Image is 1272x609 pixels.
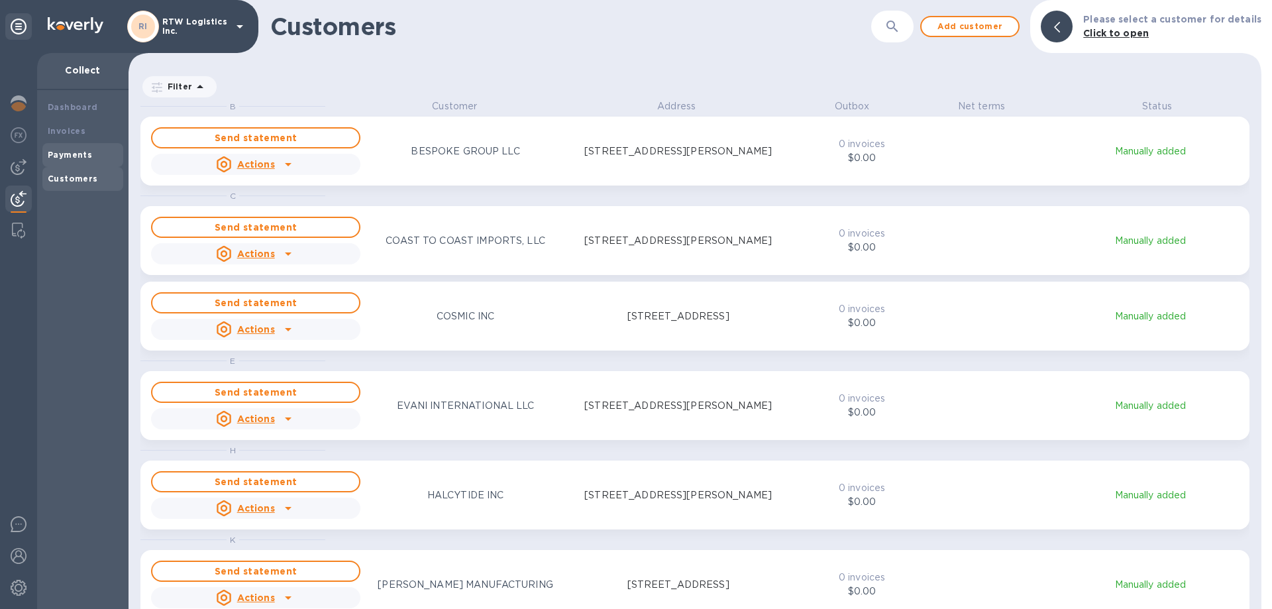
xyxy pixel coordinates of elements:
[163,219,348,235] span: Send statement
[1059,488,1242,502] p: Manually added
[386,234,545,248] p: COAST TO COAST IMPORTS, LLC
[1059,399,1242,413] p: Manually added
[1059,578,1242,592] p: Manually added
[1059,144,1242,158] p: Manually added
[237,414,275,424] u: Actions
[584,488,772,502] p: [STREET_ADDRESS][PERSON_NAME]
[151,471,360,492] button: Send statement
[627,309,729,323] p: [STREET_ADDRESS]
[1065,99,1249,113] p: Status
[140,282,1249,351] button: Send statementActionsCOSMIC INC[STREET_ADDRESS]0 invoices$0.00Manually added
[230,356,235,366] span: E
[163,384,348,400] span: Send statement
[437,309,494,323] p: COSMIC INC
[819,302,904,316] p: 0 invoices
[819,495,904,509] p: $0.00
[48,126,85,136] b: Invoices
[411,144,519,158] p: BESPOKE GROUP LLC
[397,399,535,413] p: EVANI INTERNATIONAL LLC
[163,474,348,490] span: Send statement
[237,324,275,335] u: Actions
[230,535,235,545] span: K
[806,99,898,113] p: Outbox
[162,17,229,36] p: RTW Logistics Inc.
[935,99,1028,113] p: Net terms
[1083,28,1149,38] b: Click to open
[162,81,192,92] p: Filter
[237,159,275,170] u: Actions
[151,217,360,238] button: Send statement
[237,503,275,514] u: Actions
[584,144,772,158] p: [STREET_ADDRESS][PERSON_NAME]
[48,174,98,184] b: Customers
[140,371,1249,440] button: Send statementActionsEVANI INTERNATIONAL LLC[STREET_ADDRESS][PERSON_NAME]0 invoices$0.00Manually ...
[819,571,904,584] p: 0 invoices
[819,584,904,598] p: $0.00
[584,399,772,413] p: [STREET_ADDRESS][PERSON_NAME]
[140,99,1261,609] div: grid
[819,316,904,330] p: $0.00
[151,561,360,582] button: Send statement
[230,445,236,455] span: H
[1059,234,1242,248] p: Manually added
[932,19,1008,34] span: Add customer
[138,21,148,31] b: RI
[819,137,904,151] p: 0 invoices
[140,206,1249,275] button: Send statementActionsCOAST TO COAST IMPORTS, LLC[STREET_ADDRESS][PERSON_NAME]0 invoices$0.00Manua...
[237,249,275,259] u: Actions
[163,130,348,146] span: Send statement
[1083,14,1261,25] b: Please select a customer for details
[584,99,769,113] p: Address
[819,227,904,241] p: 0 invoices
[230,191,236,201] span: C
[237,592,275,603] u: Actions
[920,16,1020,37] button: Add customer
[163,563,348,579] span: Send statement
[270,13,785,40] h1: Customers
[819,151,904,165] p: $0.00
[230,101,236,111] span: B
[819,481,904,495] p: 0 invoices
[819,392,904,406] p: 0 invoices
[427,488,504,502] p: HALCYTIDE INC
[627,578,729,592] p: [STREET_ADDRESS]
[362,99,547,113] p: Customer
[163,295,348,311] span: Send statement
[48,150,92,160] b: Payments
[140,461,1249,529] button: Send statementActionsHALCYTIDE INC[STREET_ADDRESS][PERSON_NAME]0 invoices$0.00Manually added
[151,382,360,403] button: Send statement
[48,17,103,33] img: Logo
[151,127,360,148] button: Send statement
[1059,309,1242,323] p: Manually added
[819,241,904,254] p: $0.00
[5,13,32,40] div: Unpin categories
[140,117,1249,186] button: Send statementActionsBESPOKE GROUP LLC[STREET_ADDRESS][PERSON_NAME]0 invoices$0.00Manually added
[48,64,118,77] p: Collect
[48,102,98,112] b: Dashboard
[584,234,772,248] p: [STREET_ADDRESS][PERSON_NAME]
[151,292,360,313] button: Send statement
[378,578,553,592] p: [PERSON_NAME] MANUFACTURING
[11,127,26,143] img: Foreign exchange
[819,406,904,419] p: $0.00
